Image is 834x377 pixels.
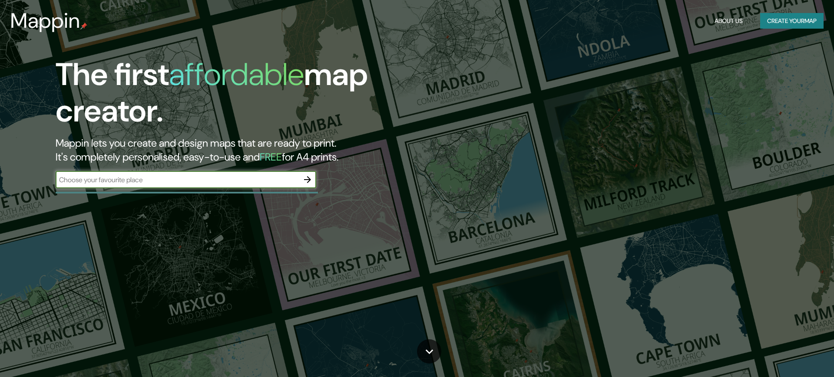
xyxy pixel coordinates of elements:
[10,9,80,33] h3: Mappin
[169,54,304,95] h1: affordable
[711,13,746,29] button: About Us
[56,56,473,136] h1: The first map creator.
[56,175,299,185] input: Choose your favourite place
[80,23,87,30] img: mappin-pin
[56,136,473,164] h2: Mappin lets you create and design maps that are ready to print. It's completely personalised, eas...
[760,13,824,29] button: Create yourmap
[260,150,282,164] h5: FREE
